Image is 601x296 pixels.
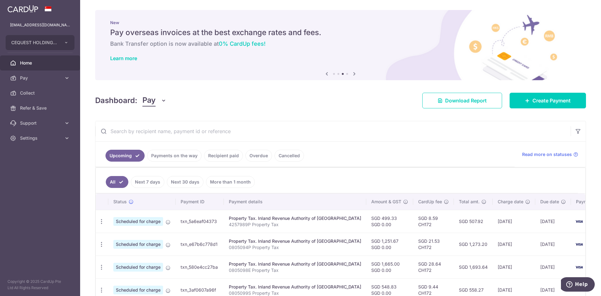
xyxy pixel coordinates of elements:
a: Next 7 days [131,176,164,188]
span: Home [20,60,61,66]
td: txn_580e4cc27ba [176,256,224,278]
img: Bank Card [573,218,585,225]
p: New [110,20,571,25]
td: SGD 28.64 CH172 [413,256,454,278]
th: Payment details [224,194,366,210]
span: CardUp fee [418,199,442,205]
a: Recipient paid [204,150,243,162]
a: Cancelled [275,150,304,162]
span: Scheduled for charge [113,217,163,226]
p: 4257989P Property Tax [229,221,361,228]
td: SGD 1,273.20 [454,233,493,256]
span: Create Payment [532,97,571,104]
span: Charge date [498,199,523,205]
iframe: Opens a widget where you can find more information [561,277,595,293]
input: Search by recipient name, payment id or reference [95,121,571,141]
span: Read more on statuses [522,151,572,158]
span: Total amt. [459,199,480,205]
h5: Pay overseas invoices at the best exchange rates and fees. [110,28,571,38]
div: Property Tax. Inland Revenue Authority of [GEOGRAPHIC_DATA] [229,238,361,244]
span: 0% CardUp fees! [219,40,265,47]
a: More than 1 month [206,176,255,188]
td: SGD 21.53 CH172 [413,233,454,256]
td: [DATE] [493,210,535,233]
span: Scheduled for charge [113,286,163,294]
td: [DATE] [535,233,571,256]
a: Next 30 days [167,176,203,188]
p: [EMAIL_ADDRESS][DOMAIN_NAME] [10,22,70,28]
p: 0805094P Property Tax [229,244,361,251]
a: Download Report [422,93,502,108]
h6: Bank Transfer option is now available at [110,40,571,48]
span: Pay [20,75,61,81]
span: Due date [540,199,559,205]
td: SGD 1,251.67 SGD 0.00 [366,233,413,256]
p: 0805098E Property Tax [229,267,361,273]
td: txn_e67b6c778d1 [176,233,224,256]
img: Bank Card [573,263,585,271]
span: Settings [20,135,61,141]
img: Bank Card [573,241,585,248]
a: Overdue [245,150,272,162]
td: [DATE] [493,233,535,256]
td: [DATE] [535,210,571,233]
a: Upcoming [105,150,145,162]
h4: Dashboard: [95,95,137,106]
span: Scheduled for charge [113,263,163,272]
td: SGD 507.92 [454,210,493,233]
span: Status [113,199,127,205]
span: CEQUEST HOLDINGS PTE. LTD. [11,39,58,46]
button: Pay [142,95,167,106]
td: SGD 499.33 SGD 0.00 [366,210,413,233]
a: Read more on statuses [522,151,578,158]
div: Property Tax. Inland Revenue Authority of [GEOGRAPHIC_DATA] [229,284,361,290]
img: CardUp [8,5,38,13]
span: Refer & Save [20,105,61,111]
a: Learn more [110,55,137,61]
th: Payment ID [176,194,224,210]
td: [DATE] [535,256,571,278]
a: All [106,176,128,188]
a: Payments on the way [147,150,202,162]
span: Pay [142,95,156,106]
span: Support [20,120,61,126]
td: [DATE] [493,256,535,278]
a: Create Payment [510,93,586,108]
div: Property Tax. Inland Revenue Authority of [GEOGRAPHIC_DATA] [229,215,361,221]
td: SGD 8.59 CH172 [413,210,454,233]
button: CEQUEST HOLDINGS PTE. LTD. [6,35,74,50]
td: SGD 1,693.64 [454,256,493,278]
span: Amount & GST [371,199,401,205]
span: Scheduled for charge [113,240,163,249]
img: International Invoice Banner [95,10,586,80]
td: txn_5a6eaf04373 [176,210,224,233]
td: SGD 1,665.00 SGD 0.00 [366,256,413,278]
div: Property Tax. Inland Revenue Authority of [GEOGRAPHIC_DATA] [229,261,361,267]
span: Download Report [445,97,487,104]
span: Collect [20,90,61,96]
